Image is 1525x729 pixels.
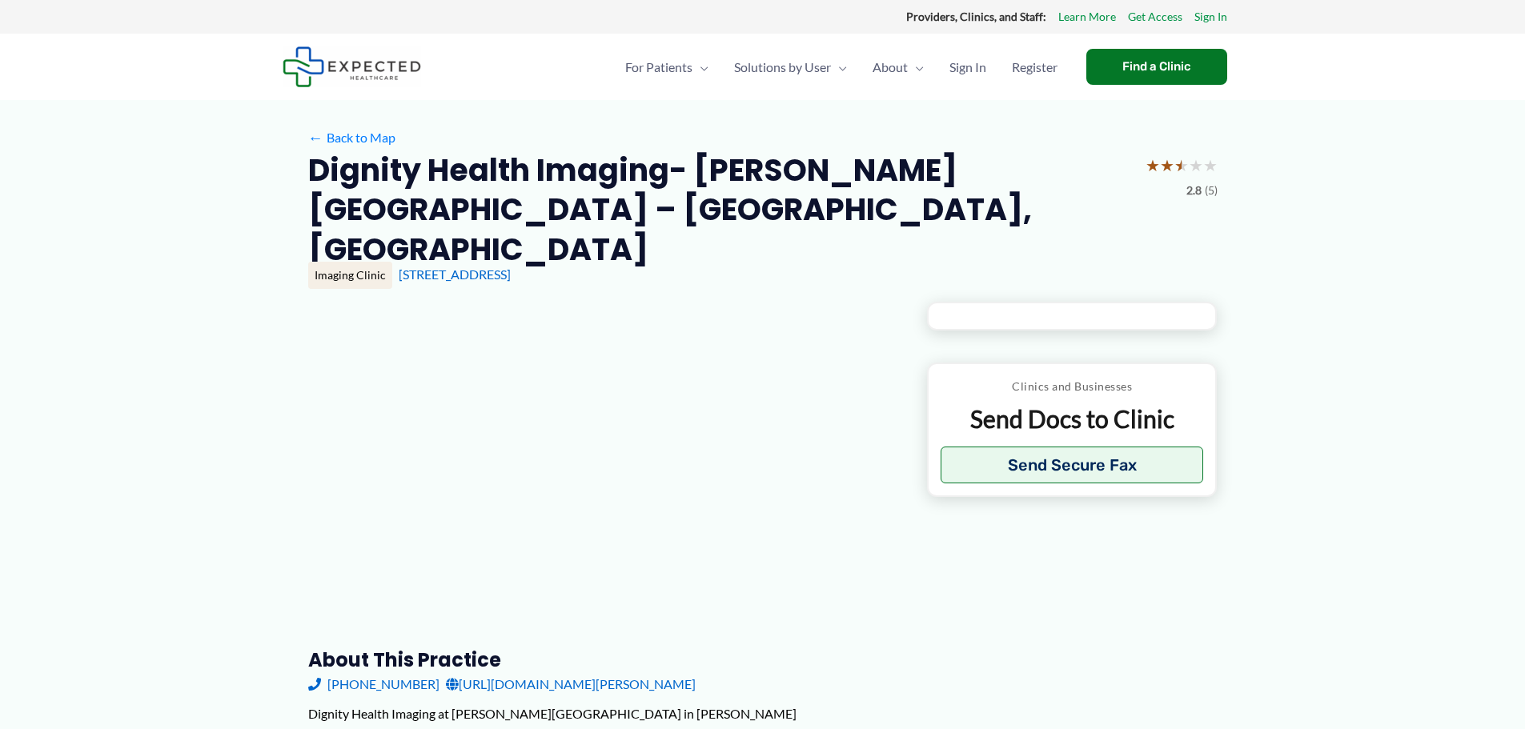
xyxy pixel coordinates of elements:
[399,266,511,282] a: [STREET_ADDRESS]
[908,39,924,95] span: Menu Toggle
[308,672,439,696] a: [PHONE_NUMBER]
[1146,150,1160,180] span: ★
[612,39,1070,95] nav: Primary Site Navigation
[1058,6,1116,27] a: Learn More
[1189,150,1203,180] span: ★
[999,39,1070,95] a: Register
[1205,180,1218,201] span: (5)
[937,39,999,95] a: Sign In
[1194,6,1227,27] a: Sign In
[446,672,696,696] a: [URL][DOMAIN_NAME][PERSON_NAME]
[625,39,692,95] span: For Patients
[941,447,1204,483] button: Send Secure Fax
[308,262,392,289] div: Imaging Clinic
[941,376,1204,397] p: Clinics and Businesses
[734,39,831,95] span: Solutions by User
[283,46,421,87] img: Expected Healthcare Logo - side, dark font, small
[860,39,937,95] a: AboutMenu Toggle
[308,130,323,145] span: ←
[721,39,860,95] a: Solutions by UserMenu Toggle
[308,150,1133,269] h2: Dignity Health Imaging- [PERSON_NAME][GEOGRAPHIC_DATA] – [GEOGRAPHIC_DATA], [GEOGRAPHIC_DATA]
[1012,39,1057,95] span: Register
[692,39,708,95] span: Menu Toggle
[1128,6,1182,27] a: Get Access
[949,39,986,95] span: Sign In
[873,39,908,95] span: About
[308,126,395,150] a: ←Back to Map
[1086,49,1227,85] a: Find a Clinic
[906,10,1046,23] strong: Providers, Clinics, and Staff:
[941,403,1204,435] p: Send Docs to Clinic
[1186,180,1202,201] span: 2.8
[308,647,901,672] h3: About this practice
[1174,150,1189,180] span: ★
[612,39,721,95] a: For PatientsMenu Toggle
[831,39,847,95] span: Menu Toggle
[1160,150,1174,180] span: ★
[1203,150,1218,180] span: ★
